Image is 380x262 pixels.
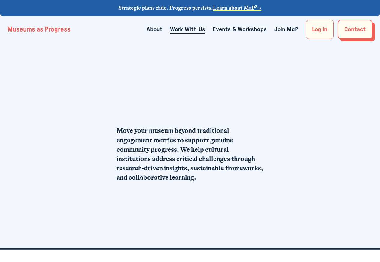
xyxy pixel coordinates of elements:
a: Museums as Progress [8,26,71,33]
a: Contact [338,20,372,39]
a: Join MaP [274,25,298,34]
p: Move your museum beyond traditional engagement metrics to support genuine community progress. We ... [117,126,263,182]
a: Events & Workshops [213,25,267,34]
a: Log In [306,20,334,39]
a: About [147,25,162,34]
a: Learn about MaP³→ [213,5,261,11]
a: Work With Us [170,25,205,34]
